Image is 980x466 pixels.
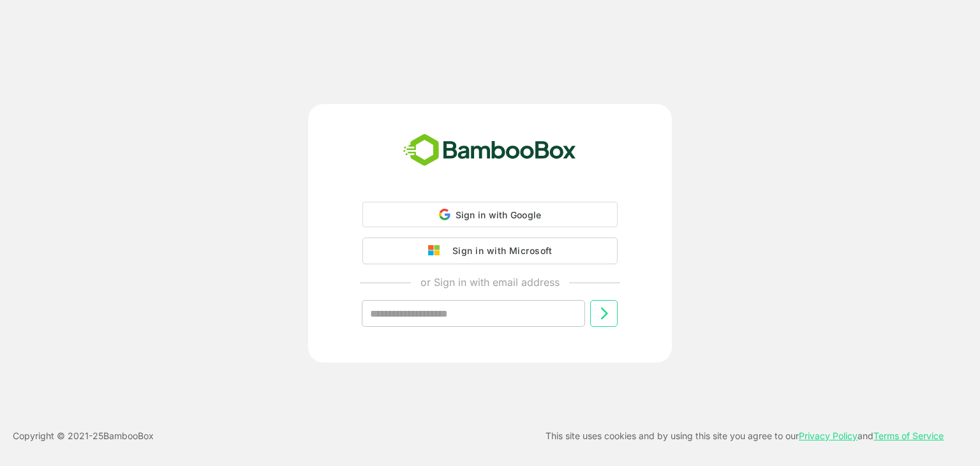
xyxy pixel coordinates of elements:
[799,430,857,441] a: Privacy Policy
[446,243,552,259] div: Sign in with Microsoft
[420,274,560,290] p: or Sign in with email address
[362,202,618,227] div: Sign in with Google
[362,237,618,264] button: Sign in with Microsoft
[13,428,154,444] p: Copyright © 2021- 25 BambooBox
[873,430,944,441] a: Terms of Service
[428,245,446,257] img: google
[396,130,583,172] img: bamboobox
[546,428,944,444] p: This site uses cookies and by using this site you agree to our and
[456,209,542,220] span: Sign in with Google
